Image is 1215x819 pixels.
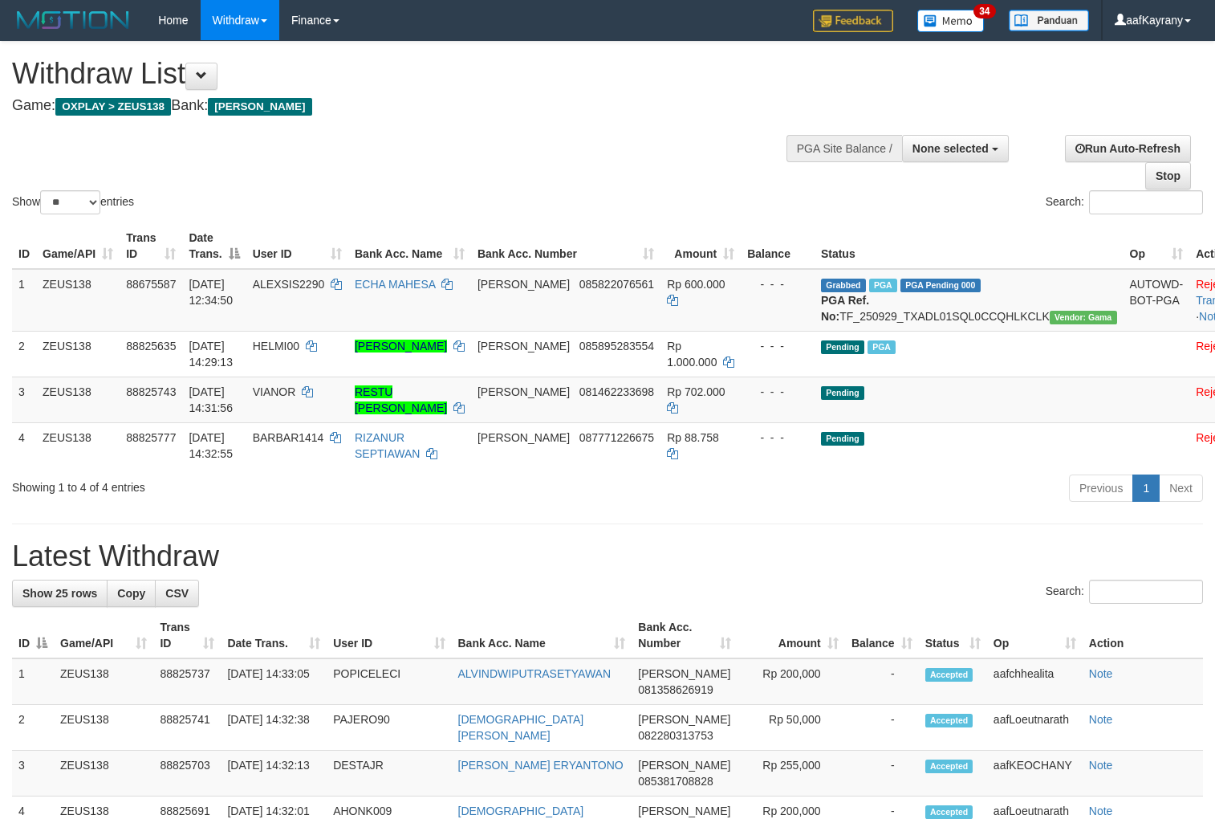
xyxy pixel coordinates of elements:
span: ALEXSIS2290 [253,278,325,291]
th: Bank Acc. Number: activate to sort column ascending [471,223,660,269]
span: [PERSON_NAME] [477,340,570,352]
span: [PERSON_NAME] [477,278,570,291]
a: 1 [1132,475,1160,502]
span: OXPLAY > ZEUS138 [55,98,171,116]
span: Vendor URL: https://trx31.1velocity.biz [1050,311,1117,324]
a: [PERSON_NAME] ERYANTONO [458,759,624,772]
span: Accepted [925,760,973,773]
th: Op: activate to sort column ascending [1124,223,1190,269]
div: PGA Site Balance / [786,135,902,162]
div: - - - [747,430,808,446]
th: Date Trans.: activate to sort column ascending [221,613,327,658]
span: [DATE] 12:34:50 [189,278,233,307]
span: Copy 082280313753 to clipboard [638,729,713,742]
span: [DATE] 14:29:13 [189,340,233,369]
div: - - - [747,384,808,400]
span: Pending [821,386,864,400]
span: Accepted [925,805,973,819]
th: Op: activate to sort column ascending [987,613,1083,658]
th: Trans ID: activate to sort column ascending [120,223,182,269]
span: Copy 085895283554 to clipboard [579,340,654,352]
th: ID [12,223,36,269]
span: Marked by aafpengsreynich [869,279,897,292]
td: aafKEOCHANY [987,751,1083,797]
a: Copy [107,580,156,607]
span: Pending [821,340,864,354]
a: Next [1159,475,1203,502]
span: 88825635 [126,340,176,352]
span: [PERSON_NAME] [477,385,570,398]
label: Show entries [12,190,134,214]
span: Marked by aafpengsreynich [868,340,896,354]
th: Trans ID: activate to sort column ascending [153,613,221,658]
td: POPICELECI [327,658,451,705]
a: [PERSON_NAME] [355,340,447,352]
a: Note [1089,759,1113,772]
span: Rp 600.000 [667,278,725,291]
th: Balance [741,223,815,269]
td: [DATE] 14:33:05 [221,658,327,705]
td: 4 [12,422,36,468]
span: Rp 702.000 [667,385,725,398]
a: [DEMOGRAPHIC_DATA][PERSON_NAME] [458,713,584,742]
a: ALVINDWIPUTRASETYAWAN [458,667,612,680]
th: Status [815,223,1124,269]
label: Search: [1046,580,1203,604]
span: VIANOR [253,385,296,398]
a: Stop [1145,162,1191,189]
span: PGA Pending [900,279,981,292]
span: [DATE] 14:32:55 [189,431,233,460]
th: ID: activate to sort column descending [12,613,54,658]
span: 88825777 [126,431,176,444]
td: 1 [12,658,54,705]
td: 1 [12,269,36,332]
td: TF_250929_TXADL01SQL0CCQHLKCLK [815,269,1124,332]
td: ZEUS138 [36,331,120,377]
th: Amount: activate to sort column ascending [738,613,845,658]
td: 3 [12,377,36,422]
th: Bank Acc. Name: activate to sort column ascending [452,613,632,658]
a: Note [1089,667,1113,680]
span: Copy 081462233698 to clipboard [579,385,654,398]
th: Bank Acc. Name: activate to sort column ascending [348,223,471,269]
td: aafLoeutnarath [987,705,1083,751]
a: ECHA MAHESA [355,278,435,291]
td: ZEUS138 [36,422,120,468]
span: Copy 085381708828 to clipboard [638,775,713,788]
span: None selected [912,142,989,155]
span: HELMI00 [253,340,299,352]
img: Button%20Memo.svg [917,10,985,32]
th: Status: activate to sort column ascending [919,613,987,658]
span: [PERSON_NAME] [638,713,730,726]
span: Copy 087771226675 to clipboard [579,431,654,444]
td: Rp 255,000 [738,751,845,797]
a: Previous [1069,475,1133,502]
td: 88825703 [153,751,221,797]
td: [DATE] 14:32:38 [221,705,327,751]
span: Grabbed [821,279,866,292]
span: [PERSON_NAME] [477,431,570,444]
span: Accepted [925,668,973,682]
td: 88825741 [153,705,221,751]
a: CSV [155,580,199,607]
th: User ID: activate to sort column ascending [327,613,451,658]
td: [DATE] 14:32:13 [221,751,327,797]
td: ZEUS138 [54,705,153,751]
a: Show 25 rows [12,580,108,607]
th: Bank Acc. Number: activate to sort column ascending [632,613,738,658]
th: Game/API: activate to sort column ascending [54,613,153,658]
a: RESTU [PERSON_NAME] [355,385,447,414]
span: Copy 081358626919 to clipboard [638,683,713,696]
input: Search: [1089,580,1203,604]
th: Date Trans.: activate to sort column descending [182,223,246,269]
th: Action [1083,613,1203,658]
span: Rp 88.758 [667,431,719,444]
img: panduan.png [1009,10,1089,31]
span: CSV [165,587,189,600]
span: 88825743 [126,385,176,398]
img: Feedback.jpg [813,10,893,32]
td: - [845,705,919,751]
td: ZEUS138 [54,658,153,705]
input: Search: [1089,190,1203,214]
td: - [845,658,919,705]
